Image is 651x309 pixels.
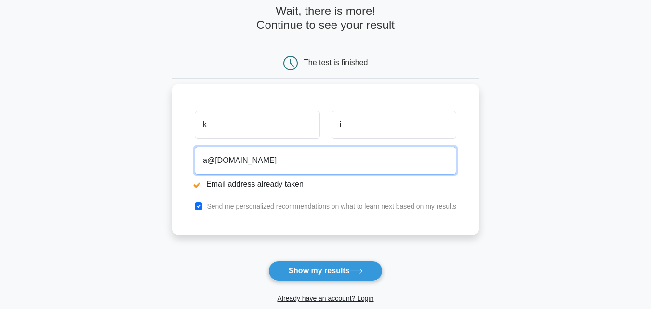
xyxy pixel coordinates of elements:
[172,4,479,32] h4: Wait, there is more! Continue to see your result
[268,261,382,281] button: Show my results
[207,202,456,210] label: Send me personalized recommendations on what to learn next based on my results
[195,147,456,175] input: Email
[195,178,456,190] li: Email address already taken
[195,111,319,139] input: First name
[304,58,368,67] div: The test is finished
[277,295,373,302] a: Already have an account? Login
[332,111,456,139] input: Last name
